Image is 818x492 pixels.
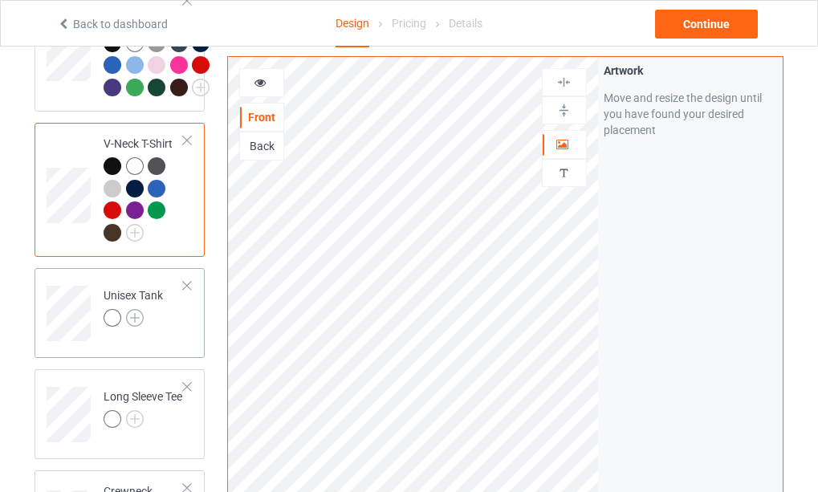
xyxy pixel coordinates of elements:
div: Artwork [604,63,777,79]
a: Back to dashboard [57,18,168,30]
div: Long Sleeve Tee [35,369,205,459]
img: svg%3E%0A [556,165,572,181]
div: Unisex Tank [35,268,205,358]
div: Unisex Tank [104,287,163,326]
img: svg+xml;base64,PD94bWwgdmVyc2lvbj0iMS4wIiBlbmNvZGluZz0iVVRGLTgiPz4KPHN2ZyB3aWR0aD0iMjJweCIgaGVpZ2... [192,79,210,96]
div: V-Neck T-Shirt [35,123,205,257]
div: V-Neck T-Shirt [104,136,184,240]
img: svg%3E%0A [556,75,572,90]
div: Pricing [392,1,426,46]
div: Move and resize the design until you have found your desired placement [604,90,777,138]
div: Design [336,1,369,47]
img: svg%3E%0A [556,103,572,118]
div: Front [240,109,283,125]
img: svg+xml;base64,PD94bWwgdmVyc2lvbj0iMS4wIiBlbmNvZGluZz0iVVRGLTgiPz4KPHN2ZyB3aWR0aD0iMjJweCIgaGVpZ2... [126,224,144,242]
div: Long Sleeve Tee [104,388,182,427]
div: Continue [655,10,758,39]
div: Back [240,138,283,154]
img: svg+xml;base64,PD94bWwgdmVyc2lvbj0iMS4wIiBlbmNvZGluZz0iVVRGLTgiPz4KPHN2ZyB3aWR0aD0iMjJweCIgaGVpZ2... [126,309,144,327]
div: Details [449,1,482,46]
img: svg+xml;base64,PD94bWwgdmVyc2lvbj0iMS4wIiBlbmNvZGluZz0iVVRGLTgiPz4KPHN2ZyB3aWR0aD0iMjJweCIgaGVpZ2... [126,410,144,428]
